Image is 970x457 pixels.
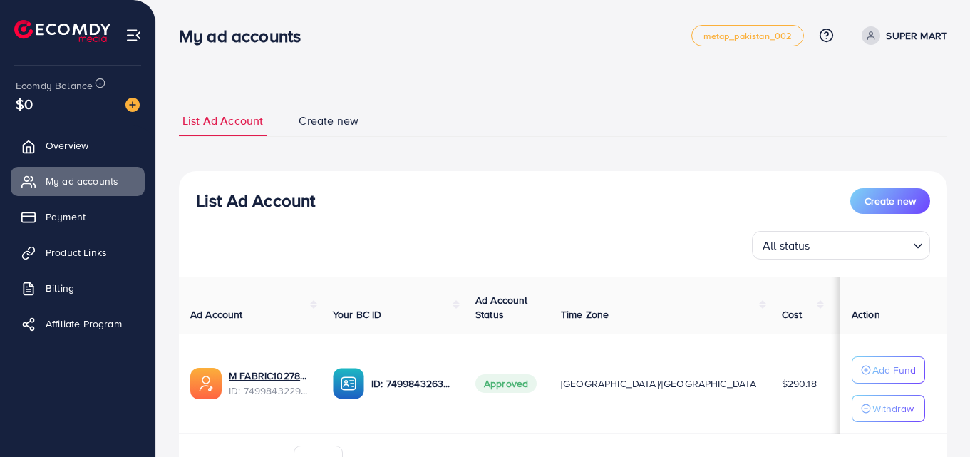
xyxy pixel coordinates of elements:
[703,31,793,41] span: metap_pakistan_002
[856,26,947,45] a: SUPER MART
[782,376,817,391] span: $290.18
[11,202,145,231] a: Payment
[852,356,925,384] button: Add Fund
[865,194,916,208] span: Create new
[11,167,145,195] a: My ad accounts
[16,78,93,93] span: Ecomdy Balance
[691,25,805,46] a: metap_pakistan_002
[561,307,609,322] span: Time Zone
[11,131,145,160] a: Overview
[190,368,222,399] img: ic-ads-acc.e4c84228.svg
[46,174,118,188] span: My ad accounts
[850,188,930,214] button: Create new
[46,317,122,331] span: Affiliate Program
[886,27,947,44] p: SUPER MART
[14,20,110,42] img: logo
[475,374,537,393] span: Approved
[872,361,916,379] p: Add Fund
[46,210,86,224] span: Payment
[333,368,364,399] img: ic-ba-acc.ded83a64.svg
[752,231,930,260] div: Search for option
[11,274,145,302] a: Billing
[46,281,74,295] span: Billing
[125,27,142,43] img: menu
[760,235,813,256] span: All status
[815,232,907,256] input: Search for option
[333,307,382,322] span: Your BC ID
[179,26,312,46] h3: My ad accounts
[852,395,925,422] button: Withdraw
[196,190,315,211] h3: List Ad Account
[561,376,759,391] span: [GEOGRAPHIC_DATA]/[GEOGRAPHIC_DATA]
[11,238,145,267] a: Product Links
[182,113,263,129] span: List Ad Account
[229,369,310,398] div: <span class='underline'>M FABRIC1027841_MEEZAN_1746193384004</span></br>7499843229932601362
[229,384,310,398] span: ID: 7499843229932601362
[46,138,88,153] span: Overview
[229,369,310,383] a: M FABRIC1027841_MEEZAN_1746193384004
[16,93,33,114] span: $0
[782,307,803,322] span: Cost
[46,245,107,260] span: Product Links
[852,307,880,322] span: Action
[190,307,243,322] span: Ad Account
[475,293,528,322] span: Ad Account Status
[371,375,453,392] p: ID: 7499843263839502337
[872,400,914,417] p: Withdraw
[299,113,358,129] span: Create new
[125,98,140,112] img: image
[11,309,145,338] a: Affiliate Program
